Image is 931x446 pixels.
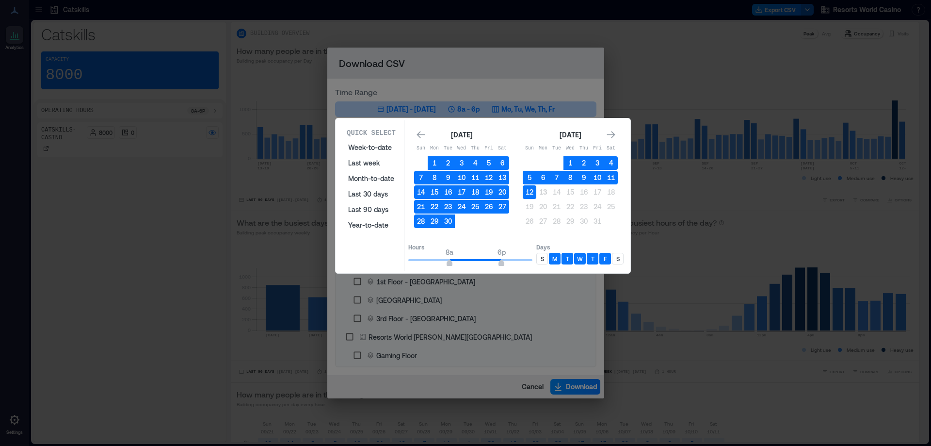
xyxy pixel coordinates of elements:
[563,156,577,170] button: 1
[482,142,496,155] th: Friday
[563,200,577,214] button: 22
[496,200,509,214] button: 27
[482,200,496,214] button: 26
[414,185,428,199] button: 14
[604,200,618,214] button: 25
[577,156,591,170] button: 2
[523,185,536,199] button: 12
[468,145,482,152] p: Thu
[563,171,577,184] button: 8
[455,156,468,170] button: 3
[523,145,536,152] p: Sun
[577,145,591,152] p: Thu
[536,145,550,152] p: Mon
[536,200,550,214] button: 20
[446,248,453,256] span: 8a
[428,171,441,184] button: 8
[523,171,536,184] button: 5
[441,156,455,170] button: 2
[550,142,563,155] th: Tuesday
[342,217,400,233] button: Year-to-date
[342,171,400,186] button: Month-to-date
[523,215,536,228] button: 26
[428,142,441,155] th: Monday
[550,171,563,184] button: 7
[408,243,532,251] p: Hours
[414,128,428,142] button: Go to previous month
[441,200,455,214] button: 23
[482,145,496,152] p: Fri
[541,255,544,263] p: S
[468,200,482,214] button: 25
[496,156,509,170] button: 6
[347,128,396,138] p: Quick Select
[577,142,591,155] th: Thursday
[577,185,591,199] button: 16
[455,200,468,214] button: 24
[591,145,604,152] p: Fri
[591,215,604,228] button: 31
[604,255,607,263] p: F
[523,142,536,155] th: Sunday
[604,145,618,152] p: Sat
[557,129,584,141] div: [DATE]
[523,200,536,214] button: 19
[468,185,482,199] button: 18
[468,171,482,184] button: 11
[563,185,577,199] button: 15
[604,171,618,184] button: 11
[604,142,618,155] th: Saturday
[563,142,577,155] th: Wednesday
[441,145,455,152] p: Tue
[455,171,468,184] button: 10
[550,200,563,214] button: 21
[455,145,468,152] p: Wed
[604,128,618,142] button: Go to next month
[441,142,455,155] th: Tuesday
[552,255,557,263] p: M
[536,142,550,155] th: Monday
[536,243,624,251] p: Days
[414,200,428,214] button: 21
[496,171,509,184] button: 13
[455,142,468,155] th: Wednesday
[591,255,594,263] p: T
[342,155,400,171] button: Last week
[591,171,604,184] button: 10
[414,142,428,155] th: Sunday
[482,156,496,170] button: 5
[591,200,604,214] button: 24
[414,215,428,228] button: 28
[536,171,550,184] button: 6
[342,140,400,155] button: Week-to-date
[342,202,400,217] button: Last 90 days
[550,215,563,228] button: 28
[482,171,496,184] button: 12
[428,156,441,170] button: 1
[563,215,577,228] button: 29
[428,215,441,228] button: 29
[591,156,604,170] button: 3
[441,215,455,228] button: 30
[577,200,591,214] button: 23
[496,185,509,199] button: 20
[496,142,509,155] th: Saturday
[482,185,496,199] button: 19
[342,186,400,202] button: Last 30 days
[441,171,455,184] button: 9
[468,156,482,170] button: 4
[468,142,482,155] th: Thursday
[577,215,591,228] button: 30
[577,255,583,263] p: W
[536,185,550,199] button: 13
[455,185,468,199] button: 17
[591,142,604,155] th: Friday
[428,200,441,214] button: 22
[550,185,563,199] button: 14
[577,171,591,184] button: 9
[414,171,428,184] button: 7
[448,129,475,141] div: [DATE]
[566,255,569,263] p: T
[604,185,618,199] button: 18
[536,215,550,228] button: 27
